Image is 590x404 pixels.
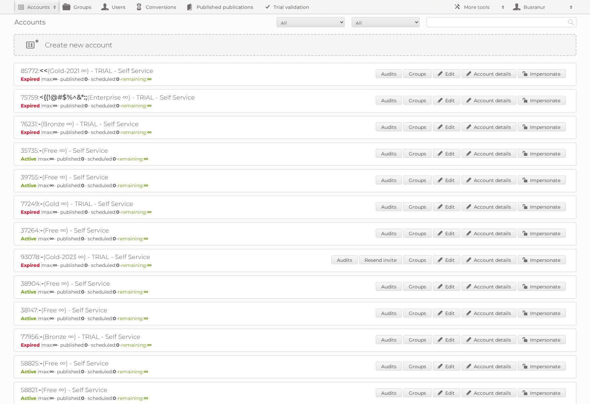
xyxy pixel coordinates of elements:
[433,309,460,317] a: Edit
[21,129,569,135] p: max: - published: - scheduled: -
[121,342,152,348] span: remaining:
[403,96,432,105] a: Groups
[376,388,402,397] a: Audits
[464,4,498,11] h2: More tools
[147,342,152,348] strong: ∞
[49,182,54,189] strong: ∞
[403,388,432,397] a: Groups
[38,386,41,394] span: -
[81,395,84,401] strong: 0
[403,335,432,344] a: Groups
[113,289,116,295] strong: 0
[81,182,84,189] strong: 0
[116,103,120,109] strong: 0
[27,4,50,11] h2: Accounts
[116,262,120,268] strong: 0
[81,369,84,375] strong: 0
[433,176,460,184] a: Edit
[144,156,148,162] strong: ∞
[84,76,88,82] strong: 0
[462,176,516,184] a: Account details
[376,96,402,105] a: Audits
[518,69,566,78] a: Impersonate
[376,309,402,317] a: Audits
[118,395,148,401] span: remaining:
[518,229,566,238] a: Impersonate
[144,395,148,401] strong: ∞
[49,289,54,295] strong: ∞
[376,149,402,158] a: Audits
[116,209,120,215] strong: 0
[21,182,569,189] p: max: - published: - scheduled: -
[21,332,259,341] h2: 77956: (Bronze ∞) - TRIAL - Self Service
[403,122,432,131] a: Groups
[14,35,576,55] a: Create new account
[121,209,152,215] span: remaining:
[21,289,38,295] span: Active
[433,69,460,78] a: Edit
[81,156,84,162] strong: 0
[21,93,259,102] h2: 75759: (Enterprise ∞) - TRIAL - Self Service
[41,279,44,287] span: -
[433,149,460,158] a: Edit
[376,335,402,344] a: Audits
[53,262,57,268] strong: ∞
[433,362,460,371] a: Edit
[21,209,569,215] p: max: - published: - scheduled: -
[518,388,566,397] a: Impersonate
[518,96,566,105] a: Impersonate
[40,226,43,234] span: -
[462,69,516,78] a: Account details
[21,279,259,288] h2: 38904: (Free ∞) - Self Service
[433,202,460,211] a: Edit
[21,306,259,315] h2: 38147: (Free ∞) - Self Service
[121,262,152,268] span: remaining:
[121,76,152,82] span: remaining:
[518,309,566,317] a: Impersonate
[462,362,516,371] a: Account details
[403,202,432,211] a: Groups
[403,282,432,291] a: Groups
[462,309,516,317] a: Account details
[21,369,38,375] span: Active
[116,76,120,82] strong: 0
[41,253,43,261] span: -
[21,146,259,155] h2: 35735: (Free ∞) - Self Service
[121,103,152,109] span: remaining:
[462,388,516,397] a: Account details
[21,156,38,162] span: Active
[462,122,516,131] a: Account details
[40,332,43,341] span: -
[462,149,516,158] a: Account details
[118,156,148,162] span: remaining:
[147,129,152,135] strong: ∞
[21,182,38,189] span: Active
[403,69,432,78] a: Groups
[403,309,432,317] a: Groups
[518,282,566,291] a: Impersonate
[359,255,402,264] a: Resend invite
[21,342,569,348] p: max: - published: - scheduled: -
[38,306,41,314] span: -
[21,209,42,215] span: Expired
[21,173,259,182] h2: 39755: (Free ∞) - Self Service
[462,282,516,291] a: Account details
[84,262,88,268] strong: 0
[403,362,432,371] a: Groups
[40,93,87,101] span: <{(!@#$%^&*:;
[21,236,38,242] span: Active
[433,255,460,264] a: Edit
[113,182,116,189] strong: 0
[518,335,566,344] a: Impersonate
[462,255,516,264] a: Account details
[147,209,152,215] strong: ∞
[147,76,152,82] strong: ∞
[113,236,116,242] strong: 0
[462,202,516,211] a: Account details
[144,289,148,295] strong: ∞
[376,362,402,371] a: Audits
[21,76,42,82] span: Expired
[121,129,152,135] span: remaining:
[40,359,43,367] span: -
[21,369,569,375] p: max: - published: - scheduled: -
